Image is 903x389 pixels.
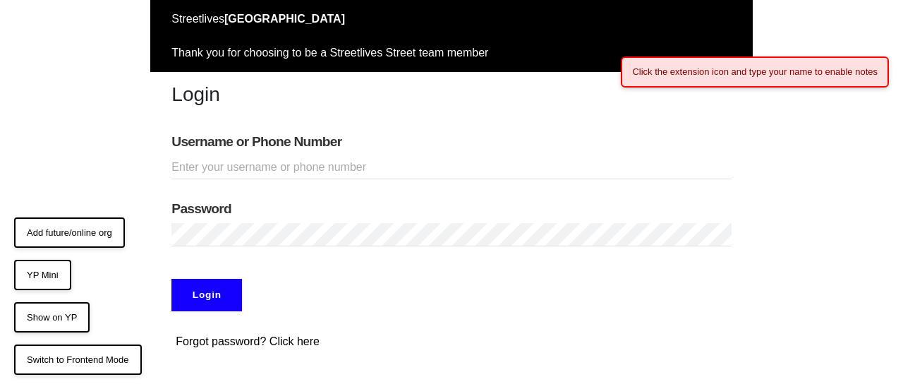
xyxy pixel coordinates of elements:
button: YP Mini [14,260,71,291]
div: Streetlives [171,11,731,28]
div: Click the extension icon and type your name to enable notes [621,56,889,88]
strong: [GEOGRAPHIC_DATA] [224,13,345,25]
button: Add future/online org [14,217,125,249]
h3: Login [171,83,731,107]
input: Enter your username or phone number [171,156,731,179]
button: Forgot password? Click here [171,333,324,351]
button: Show on YP [14,302,90,333]
label: Username or Phone Number [171,133,731,150]
div: Thank you for choosing to be a Streetlives Street team member [171,44,731,61]
label: Password [171,201,731,217]
button: Switch to Frontend Mode [14,345,142,376]
input: Login [171,279,242,311]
